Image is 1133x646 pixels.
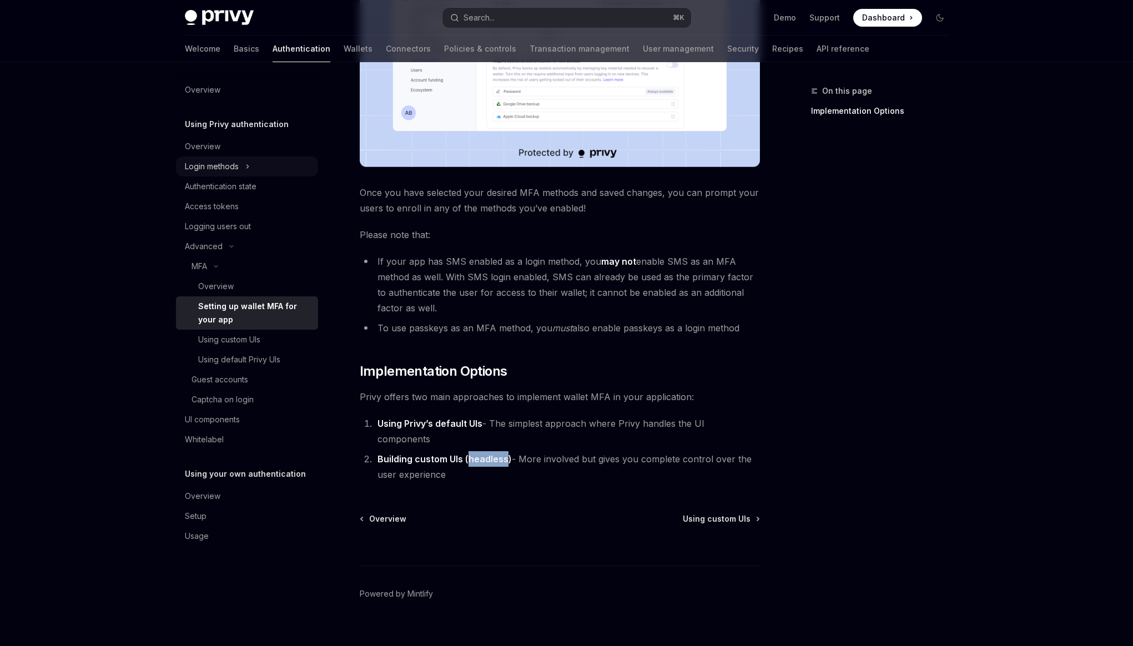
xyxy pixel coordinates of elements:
[176,296,318,330] a: Setting up wallet MFA for your app
[377,453,512,465] strong: Building custom UIs (headless)
[192,393,254,406] div: Captcha on login
[176,80,318,100] a: Overview
[673,13,684,22] span: ⌘ K
[360,185,760,216] span: Once you have selected your desired MFA methods and saved changes, you can prompt your users to e...
[185,140,220,153] div: Overview
[176,526,318,546] a: Usage
[360,389,760,405] span: Privy offers two main approaches to implement wallet MFA in your application:
[185,200,239,213] div: Access tokens
[822,84,872,98] span: On this page
[176,486,318,506] a: Overview
[198,353,280,366] div: Using default Privy UIs
[344,36,372,62] a: Wallets
[185,529,209,543] div: Usage
[530,36,630,62] a: Transaction management
[369,513,406,524] span: Overview
[811,102,958,120] a: Implementation Options
[176,410,318,430] a: UI components
[185,433,224,446] div: Whitelabel
[176,216,318,236] a: Logging users out
[176,276,318,296] a: Overview
[853,9,922,27] a: Dashboard
[185,83,220,97] div: Overview
[464,11,495,24] div: Search...
[862,12,905,23] span: Dashboard
[234,36,259,62] a: Basics
[552,322,572,334] em: must
[198,300,311,326] div: Setting up wallet MFA for your app
[273,36,330,62] a: Authentication
[361,513,406,524] a: Overview
[444,36,516,62] a: Policies & controls
[176,390,318,410] a: Captcha on login
[374,416,760,447] li: - The simplest approach where Privy handles the UI components
[360,362,507,380] span: Implementation Options
[176,350,318,370] a: Using default Privy UIs
[176,370,318,390] a: Guest accounts
[601,256,636,267] strong: may not
[185,180,256,193] div: Authentication state
[185,240,223,253] div: Advanced
[683,513,759,524] a: Using custom UIs
[185,509,207,523] div: Setup
[931,9,949,27] button: Toggle dark mode
[360,254,760,316] li: If your app has SMS enabled as a login method, you enable SMS as an MFA method as well. With SMS ...
[374,451,760,482] li: - More involved but gives you complete control over the user experience
[442,8,691,28] button: Search...⌘K
[727,36,759,62] a: Security
[185,489,220,503] div: Overview
[198,280,234,293] div: Overview
[360,588,433,599] a: Powered by Mintlify
[176,506,318,526] a: Setup
[185,413,240,426] div: UI components
[377,418,482,429] strong: Using Privy’s default UIs
[192,373,248,386] div: Guest accounts
[774,12,796,23] a: Demo
[185,220,251,233] div: Logging users out
[809,12,840,23] a: Support
[176,137,318,157] a: Overview
[360,320,760,336] li: To use passkeys as an MFA method, you also enable passkeys as a login method
[185,467,306,481] h5: Using your own authentication
[185,10,254,26] img: dark logo
[185,118,289,131] h5: Using Privy authentication
[176,330,318,350] a: Using custom UIs
[643,36,714,62] a: User management
[198,333,260,346] div: Using custom UIs
[360,227,760,243] span: Please note that:
[176,196,318,216] a: Access tokens
[817,36,869,62] a: API reference
[176,430,318,450] a: Whitelabel
[386,36,431,62] a: Connectors
[683,513,751,524] span: Using custom UIs
[192,260,207,273] div: MFA
[185,160,239,173] div: Login methods
[772,36,803,62] a: Recipes
[176,176,318,196] a: Authentication state
[185,36,220,62] a: Welcome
